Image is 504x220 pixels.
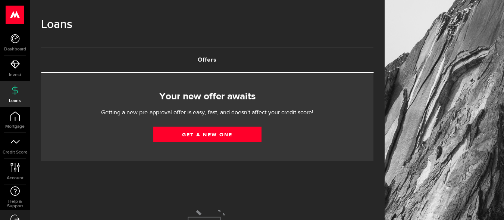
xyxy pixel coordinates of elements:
h2: Your new offer awaits [52,89,362,105]
a: Offers [41,48,373,72]
h1: Loans [41,15,373,34]
iframe: LiveChat chat widget [473,189,504,220]
ul: Tabs Navigation [41,47,373,73]
a: Get a new one [153,127,262,142]
p: Getting a new pre-approval offer is easy, fast, and doesn't affect your credit score! [79,108,336,117]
